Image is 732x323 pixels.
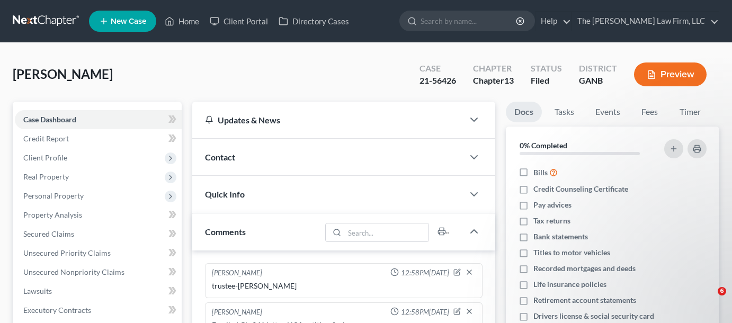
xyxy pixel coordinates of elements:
span: Real Property [23,172,69,181]
span: Drivers license & social security card [533,311,654,321]
div: [PERSON_NAME] [212,307,262,318]
span: Unsecured Priority Claims [23,248,111,257]
span: Tax returns [533,216,570,226]
span: Unsecured Nonpriority Claims [23,267,124,276]
span: Credit Counseling Certificate [533,184,628,194]
span: Bills [533,167,548,178]
a: Fees [633,102,667,122]
span: Client Profile [23,153,67,162]
span: Life insurance policies [533,279,606,290]
span: 6 [718,287,726,295]
a: Unsecured Nonpriority Claims [15,263,182,282]
span: Personal Property [23,191,84,200]
a: Home [159,12,204,31]
a: Client Portal [204,12,273,31]
span: [PERSON_NAME] [13,66,113,82]
span: Retirement account statements [533,295,636,306]
a: Directory Cases [273,12,354,31]
a: Property Analysis [15,205,182,225]
span: Case Dashboard [23,115,76,124]
div: trustee-[PERSON_NAME] [212,281,476,291]
div: Status [531,62,562,75]
span: Quick Info [205,189,245,199]
div: Case [419,62,456,75]
input: Search by name... [421,11,517,31]
strong: 0% Completed [520,141,567,150]
a: The [PERSON_NAME] Law Firm, LLC [572,12,719,31]
span: Recorded mortgages and deeds [533,263,636,274]
a: Tasks [546,102,583,122]
input: Search... [344,223,429,241]
div: Updates & News [205,114,451,125]
button: Preview [634,62,707,86]
span: Executory Contracts [23,306,91,315]
a: Unsecured Priority Claims [15,244,182,263]
iframe: Intercom live chat [696,287,721,312]
div: 21-56426 [419,75,456,87]
a: Case Dashboard [15,110,182,129]
a: Credit Report [15,129,182,148]
div: District [579,62,617,75]
span: Comments [205,227,246,237]
span: Lawsuits [23,286,52,295]
div: Chapter [473,62,514,75]
a: Executory Contracts [15,301,182,320]
a: Events [587,102,629,122]
span: Pay advices [533,200,572,210]
div: GANB [579,75,617,87]
span: Credit Report [23,134,69,143]
span: Property Analysis [23,210,82,219]
a: Help [535,12,571,31]
div: Chapter [473,75,514,87]
div: [PERSON_NAME] [212,268,262,279]
span: 12:58PM[DATE] [401,307,449,317]
a: Secured Claims [15,225,182,244]
span: New Case [111,17,146,25]
a: Lawsuits [15,282,182,301]
span: Secured Claims [23,229,74,238]
span: Bank statements [533,231,588,242]
span: Titles to motor vehicles [533,247,610,258]
span: 13 [504,75,514,85]
a: Docs [506,102,542,122]
span: 12:58PM[DATE] [401,268,449,278]
span: Contact [205,152,235,162]
a: Timer [671,102,709,122]
div: Filed [531,75,562,87]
